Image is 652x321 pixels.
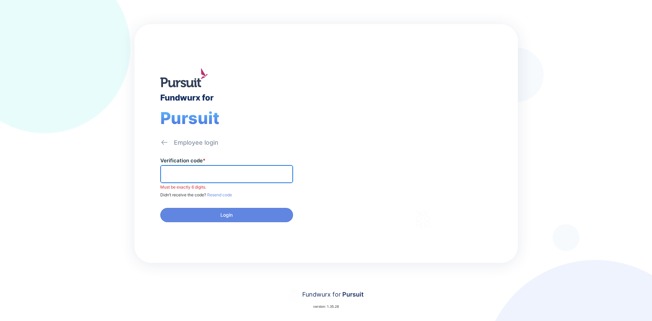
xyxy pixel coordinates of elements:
label: Verification code [160,157,205,164]
span: Pursuit [160,108,219,128]
span: Must be exactly 6 digits. [160,184,206,190]
div: Fundwurx for [160,93,214,103]
div: Fundwurx for [302,290,364,299]
div: Employee login [174,139,218,147]
span: Resend code [206,192,232,197]
div: Welcome to [365,114,418,121]
div: Thank you for choosing Fundwurx as your partner in driving positive social impact! [365,154,481,173]
span: Login [220,212,233,218]
p: version: 1.35.28 [313,304,339,309]
img: logo.jpg [160,68,208,87]
div: Fundwurx [365,123,443,140]
span: Pursuit [341,291,364,298]
span: Didn’t receive the code? [160,192,206,197]
button: Login [160,208,293,222]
